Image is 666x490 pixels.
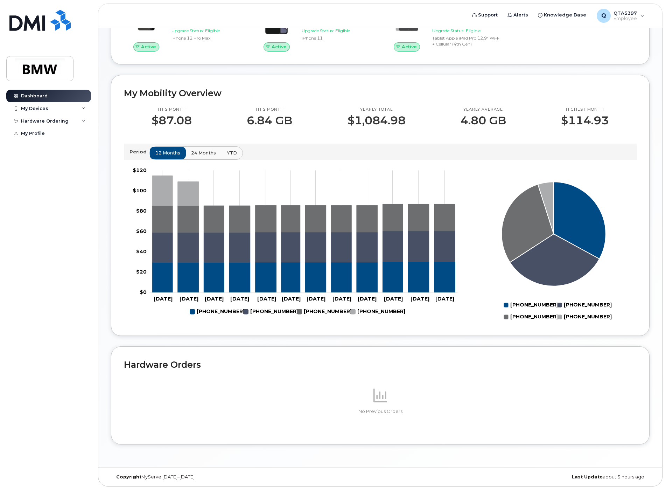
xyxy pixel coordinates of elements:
[504,299,612,323] g: Legend
[533,8,591,22] a: Knowledge Base
[502,182,612,323] g: Chart
[614,10,637,16] span: QTA5397
[572,474,603,479] strong: Last Update
[544,12,586,19] span: Knowledge Base
[136,228,147,234] tspan: $60
[111,474,290,480] div: MyServe [DATE]–[DATE]
[171,35,243,41] div: iPhone 12 Pro Max
[247,107,292,112] p: This month
[140,289,147,295] tspan: $0
[502,182,606,286] g: Series
[503,8,533,22] a: Alerts
[302,28,334,33] span: Upgrade Status:
[402,43,417,50] span: Active
[384,296,403,302] tspan: [DATE]
[116,474,141,479] strong: Copyright
[513,12,528,19] span: Alerts
[180,296,198,302] tspan: [DATE]
[247,114,292,127] p: 6.84 GB
[136,208,147,214] tspan: $80
[561,114,609,127] p: $114.93
[297,306,352,318] g: 864-562-6483
[351,306,405,318] g: 864-279-4505
[141,43,156,50] span: Active
[133,167,458,318] g: Chart
[152,262,455,292] g: 864-219-8423
[614,16,637,21] span: Employee
[470,474,650,480] div: about 5 hours ago
[205,296,224,302] tspan: [DATE]
[124,408,637,415] p: No Previous Orders
[467,8,503,22] a: Support
[432,35,504,47] div: Tablet Apple iPad Pro 12.9" Wi-Fi + Cellular (4th Gen)
[129,149,149,155] p: Period
[636,460,661,485] iframe: Messenger Launcher
[302,35,373,41] div: iPhone 11
[152,175,198,206] g: 864-279-4505
[152,231,455,262] g: 864-279-8601
[478,12,498,19] span: Support
[244,306,298,318] g: 864-279-8601
[601,12,606,20] span: Q
[133,187,147,194] tspan: $100
[205,28,220,33] span: Eligible
[230,296,249,302] tspan: [DATE]
[152,204,455,232] g: 864-562-6483
[133,167,147,173] tspan: $120
[348,114,406,127] p: $1,084.98
[227,150,237,156] span: YTD
[152,107,192,112] p: This month
[466,28,481,33] span: Eligible
[435,296,454,302] tspan: [DATE]
[332,296,351,302] tspan: [DATE]
[136,248,147,255] tspan: $40
[190,306,405,318] g: Legend
[257,296,276,302] tspan: [DATE]
[190,306,245,318] g: 864-219-8423
[307,296,325,302] tspan: [DATE]
[348,107,406,112] p: Yearly total
[152,114,192,127] p: $87.08
[461,107,506,112] p: Yearly average
[136,269,147,275] tspan: $20
[124,359,637,370] h2: Hardware Orders
[124,88,637,98] h2: My Mobility Overview
[335,28,350,33] span: Eligible
[461,114,506,127] p: 4.80 GB
[432,28,464,33] span: Upgrade Status:
[272,43,287,50] span: Active
[561,107,609,112] p: Highest month
[154,296,173,302] tspan: [DATE]
[191,150,216,156] span: 24 months
[282,296,301,302] tspan: [DATE]
[358,296,377,302] tspan: [DATE]
[411,296,429,302] tspan: [DATE]
[171,28,204,33] span: Upgrade Status:
[592,9,649,23] div: QTA5397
